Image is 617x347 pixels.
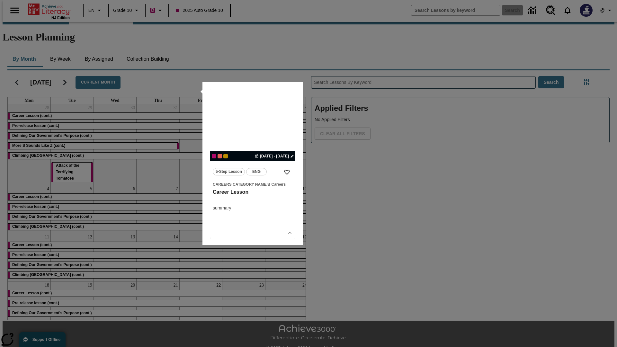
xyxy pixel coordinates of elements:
div: lesson details [210,89,295,238]
button: ENG [246,168,267,175]
div: Current Class [212,154,216,158]
button: Add to Favorites [281,166,293,178]
span: 5-Step Lesson [216,168,242,175]
span: ENG [252,168,261,175]
span: / [266,182,267,187]
span: Topic: Careers Category Name/B Careers [213,181,293,188]
div: New 2025 class [223,154,228,158]
button: 5-Step Lesson [213,168,245,175]
span: [DATE] - [DATE] [260,153,289,159]
span: Careers Category Name [213,182,266,187]
h4: undefined [213,196,293,203]
div: OL 2025 Auto Grade 11 [218,154,222,158]
div: summary [213,205,293,211]
button: Jan 13 - Jan 17 Choose Dates [254,153,295,159]
span: B Careers [267,182,286,187]
h3: Career Lesson [213,189,293,196]
button: Show Details [285,228,295,238]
